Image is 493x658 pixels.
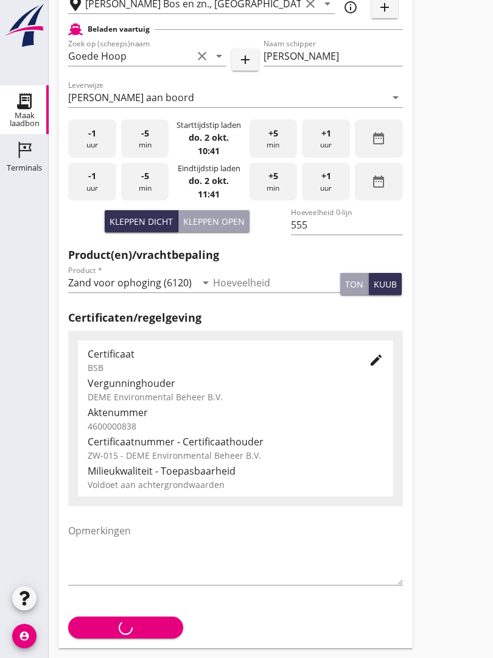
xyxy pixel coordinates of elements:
div: BSB [88,361,349,374]
i: account_circle [12,624,37,648]
h2: Certificaten/regelgeving [68,310,403,326]
div: Milieukwaliteit - Toepasbaarheid [88,464,383,478]
i: date_range [371,174,386,189]
span: -5 [141,127,149,140]
strong: 11:41 [198,188,220,200]
i: clear [195,49,209,63]
div: Kleppen open [183,215,245,228]
div: Vergunninghouder [88,376,383,391]
i: date_range [371,131,386,146]
i: arrow_drop_down [212,49,226,63]
span: +1 [321,169,331,183]
strong: 10:41 [198,145,220,157]
span: +1 [321,127,331,140]
div: ton [345,278,363,291]
div: min [250,163,298,201]
i: add [238,52,253,67]
strong: do. 2 okt. [189,132,229,143]
div: [PERSON_NAME] aan boord [68,92,194,103]
div: min [121,119,169,158]
div: min [121,163,169,201]
div: Terminals [7,164,42,172]
div: Aktenummer [88,405,383,420]
button: kuub [369,273,402,295]
h2: Product(en)/vrachtbepaling [68,247,403,263]
input: Naam schipper [264,46,403,66]
input: Zoek op (scheeps)naam [68,46,192,66]
span: -1 [88,169,96,183]
button: ton [340,273,369,295]
div: 4600000838 [88,420,383,433]
span: +5 [268,169,278,183]
div: kuub [374,278,397,291]
div: DEME Environmental Beheer B.V. [88,391,383,403]
i: arrow_drop_down [198,275,213,290]
input: Hoeveelheid 0-lijn [291,215,402,235]
span: -5 [141,169,149,183]
img: logo-small.a267ee39.svg [2,3,46,48]
div: min [250,119,298,158]
div: Eindtijdstip laden [178,163,240,174]
input: Product * [68,273,196,292]
h2: Beladen vaartuig [88,24,150,35]
div: ZW-015 - DEME Environmental Beheer B.V. [88,449,383,462]
span: +5 [268,127,278,140]
input: Hoeveelheid [213,273,341,292]
i: edit [369,353,383,367]
i: arrow_drop_down [388,90,403,105]
div: uur [302,119,350,158]
div: uur [68,163,116,201]
strong: do. 2 okt. [189,175,229,186]
textarea: Opmerkingen [68,521,403,585]
div: uur [68,119,116,158]
div: Certificaatnummer - Certificaathouder [88,434,383,449]
button: Kleppen open [178,210,250,232]
span: -1 [88,127,96,140]
div: Voldoet aan achtergrondwaarden [88,478,383,491]
div: Starttijdstip laden [177,119,241,131]
div: Kleppen dicht [110,215,173,228]
button: Kleppen dicht [105,210,178,232]
div: Certificaat [88,347,349,361]
div: uur [302,163,350,201]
